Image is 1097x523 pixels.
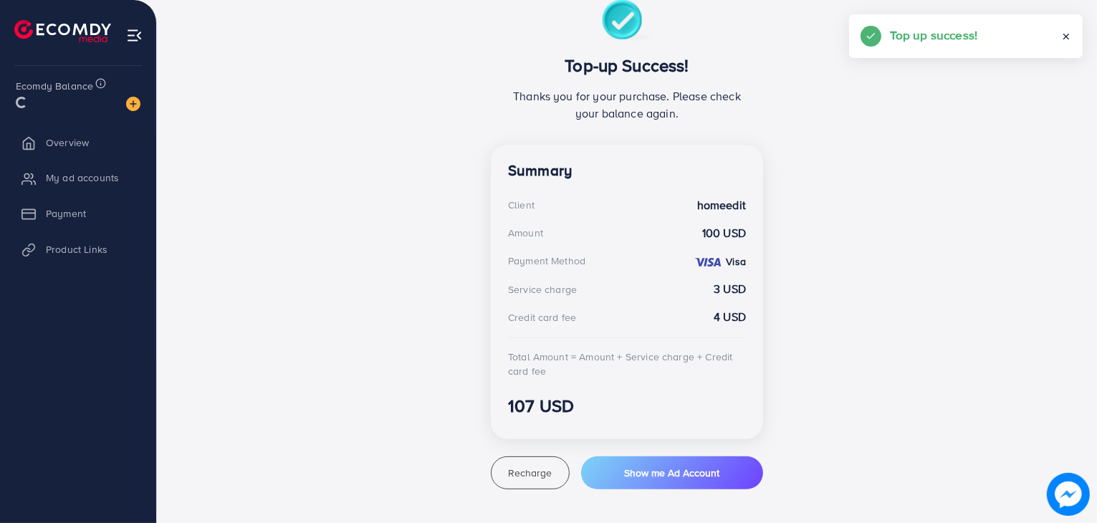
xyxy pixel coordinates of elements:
div: Credit card fee [508,310,576,325]
img: image [126,97,140,111]
span: Recharge [508,466,552,480]
img: menu [126,27,143,44]
strong: 4 USD [714,309,746,325]
button: Recharge [491,456,570,489]
h5: Top up success! [890,26,977,44]
h4: Summary [508,162,746,180]
img: logo [14,20,111,42]
div: Service charge [508,282,577,297]
img: credit [694,256,722,268]
strong: 100 USD [702,225,746,241]
div: Payment Method [508,254,585,268]
div: Total Amount = Amount + Service charge + Credit card fee [508,350,746,379]
img: image [1047,473,1090,516]
span: Ecomdy Balance [16,79,93,93]
button: Show me Ad Account [581,456,763,489]
strong: homeedit [697,197,746,213]
p: Thanks you for your purchase. Please check your balance again. [508,87,746,122]
h3: 107 USD [508,395,746,416]
div: Client [508,198,535,212]
h3: Top-up Success! [508,55,746,76]
strong: 3 USD [714,281,746,297]
div: Amount [508,226,543,240]
strong: Visa [726,254,746,269]
span: Show me Ad Account [624,466,719,480]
